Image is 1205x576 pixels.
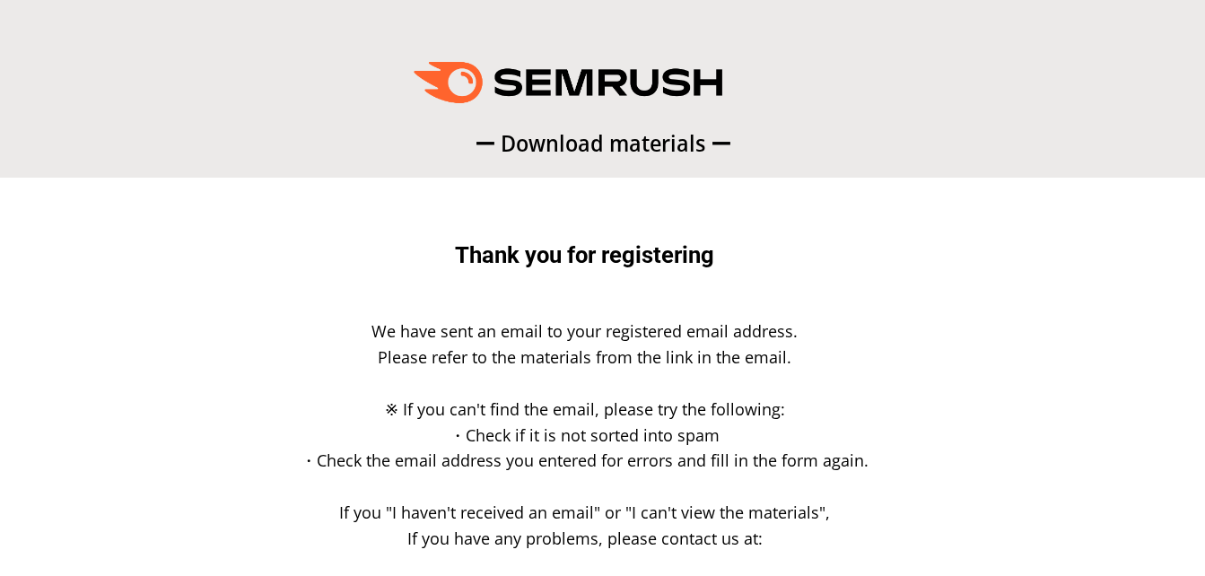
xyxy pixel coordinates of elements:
[339,502,830,523] span: If you "I haven't received an email" or "I can't view the materials",
[475,129,731,158] span: ー Download materials ー
[455,241,714,268] span: Thank you for registering
[385,398,785,420] span: ※ If you can't find the email, please try the following:
[407,528,763,549] span: If you have any problems, please contact us at:
[378,346,791,368] span: Please refer to the materials from the link in the email.
[371,320,798,342] span: We have sent an email to your registered email address.
[450,424,720,446] span: ・Check if it is not sorted into spam
[301,449,869,471] span: ・Check the email address you entered for errors and fill in the form again.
